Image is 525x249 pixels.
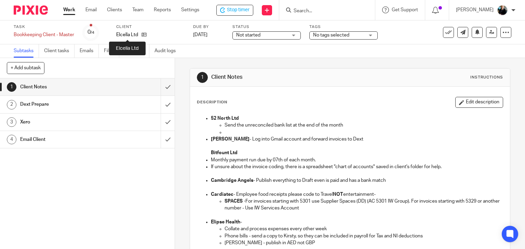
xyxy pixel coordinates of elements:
a: Subtasks [14,44,39,58]
img: Pixie [14,5,48,15]
strong: SPACES - [225,199,245,204]
h1: Client Notes [20,82,109,92]
strong: Cambridge Angels [211,178,253,183]
label: Task [14,24,74,30]
p: Phone bills - send a copy to Kirsty, so they can be included in payroll for Tax and NI deductions [225,233,503,239]
h1: Client Notes [211,74,364,81]
span: Not started [236,33,260,38]
span: Stop timer [227,6,250,14]
strong: Bitfount Ltd [211,150,238,155]
div: Bookkeeping Client - Master [14,31,74,38]
a: Notes (0) [124,44,149,58]
p: For invoices starting with 5301 use Supplier Spaces (DD) (AC 5301 IW Group). For invoices startin... [225,198,503,212]
div: 1 [7,82,16,92]
a: Audit logs [154,44,181,58]
p: [PERSON_NAME] - publish in AED not GBP [225,239,503,246]
img: nicky-partington.jpg [497,5,508,16]
div: 3 [7,117,16,127]
p: - Log into Gmail account and forward invoices to Dext [211,136,503,143]
div: 0 [87,28,94,36]
h1: Xero [20,117,109,127]
p: Monthly payment run due by 07th of each month. [211,157,503,163]
strong: [PERSON_NAME] [211,137,250,142]
label: Tags [309,24,378,30]
p: - Publish everything to Draft even is paid and has a bank match [211,177,503,184]
h1: Dext Prepare [20,99,109,109]
div: 2 [7,100,16,109]
p: Description [197,100,227,105]
a: Client tasks [44,44,75,58]
a: Clients [107,6,122,13]
button: + Add subtask [7,62,44,74]
strong: Elipse Health [211,220,240,224]
span: Get Support [392,8,418,12]
p: [PERSON_NAME] [456,6,494,13]
a: Email [85,6,97,13]
h1: Email Client [20,134,109,145]
a: Settings [181,6,199,13]
div: 4 [7,135,16,144]
p: If unsure about the invoice coding, there is a spreadsheet "chart of accounts" saved in client's ... [211,163,503,170]
label: Status [232,24,301,30]
a: Emails [80,44,99,58]
p: - Employee food receipts please code to Travel entertainment- [211,191,503,198]
strong: NOT [333,192,343,197]
input: Search [293,8,354,14]
div: Elcella Ltd - Bookkeeping Client - Master [216,5,253,16]
a: Files [104,44,119,58]
button: Edit description [455,97,503,108]
strong: Cardiatec [211,192,233,197]
a: Work [63,6,75,13]
span: No tags selected [313,33,349,38]
a: Reports [154,6,171,13]
strong: 52 North Ltd [211,116,239,121]
small: /4 [91,31,94,34]
p: Send the unreconciled bank list at the end of the month [225,122,503,129]
a: Team [132,6,144,13]
div: Instructions [470,75,503,80]
label: Due by [193,24,224,30]
p: - [211,219,503,225]
span: [DATE] [193,32,207,37]
p: Collate and process expenses every other week [225,225,503,232]
label: Client [116,24,185,30]
div: 1 [197,72,208,83]
p: Elcella Ltd [116,31,138,38]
